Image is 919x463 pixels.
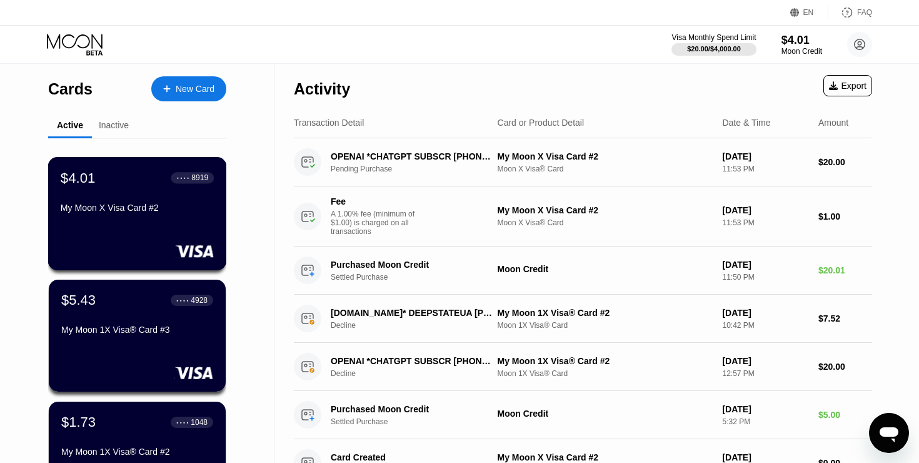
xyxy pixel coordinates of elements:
div: FAQ [857,8,872,17]
div: $1.00 [818,211,872,221]
div: New Card [176,84,214,94]
div: ● ● ● ● [176,420,189,424]
div: OPENAI *CHATGPT SUBSCR [PHONE_NUMBER] US [331,356,493,366]
div: My Moon 1X Visa® Card #2 [498,308,713,318]
div: Export [823,75,872,96]
div: $5.00 [818,410,872,420]
div: Export [829,81,866,91]
div: Fee [331,196,418,206]
div: [DATE] [722,260,808,270]
div: $20.00 [818,362,872,372]
div: $4.01● ● ● ●8919My Moon X Visa Card #2 [49,158,226,270]
div: Moon X Visa® Card [498,218,713,227]
div: Decline [331,321,505,330]
div: OPENAI *CHATGPT SUBSCR [PHONE_NUMBER] US [331,151,493,161]
div: [DATE] [722,452,808,462]
div: Active [57,120,83,130]
div: Visa Monthly Spend Limit [671,33,756,42]
div: $20.00 / $4,000.00 [687,45,741,53]
div: Moon 1X Visa® Card [498,369,713,378]
div: $5.43 [61,292,96,308]
div: 5:32 PM [722,417,808,426]
div: Moon 1X Visa® Card [498,321,713,330]
div: 8919 [191,173,208,182]
div: Purchased Moon CreditSettled PurchaseMoon Credit[DATE]5:32 PM$5.00 [294,391,872,439]
div: My Moon 1X Visa® Card #3 [61,325,213,335]
div: [DATE] [722,308,808,318]
div: A 1.00% fee (minimum of $1.00) is charged on all transactions [331,210,424,236]
div: My Moon X Visa Card #2 [61,203,214,213]
div: Moon Credit [498,264,713,274]
div: My Moon 1X Visa® Card #2 [498,356,713,366]
div: $4.01Moon Credit [781,34,822,56]
div: [DOMAIN_NAME]* DEEPSTATEUA [PHONE_NUMBER] US [331,308,493,318]
div: Moon X Visa® Card [498,165,713,173]
div: [DOMAIN_NAME]* DEEPSTATEUA [PHONE_NUMBER] USDeclineMy Moon 1X Visa® Card #2Moon 1X Visa® Card[DAT... [294,295,872,343]
div: My Moon 1X Visa® Card #2 [61,447,213,457]
div: Date & Time [722,118,770,128]
div: $4.01 [61,170,96,186]
div: Moon Credit [781,47,822,56]
div: My Moon X Visa Card #2 [498,151,713,161]
div: 11:53 PM [722,165,808,173]
div: ● ● ● ● [177,176,189,180]
div: FAQ [828,6,872,19]
div: New Card [151,76,226,101]
div: Transaction Detail [294,118,364,128]
div: $7.52 [818,313,872,323]
div: OPENAI *CHATGPT SUBSCR [PHONE_NUMBER] USPending PurchaseMy Moon X Visa Card #2Moon X Visa® Card[D... [294,138,872,186]
div: 4928 [191,296,208,305]
div: [DATE] [722,205,808,215]
div: EN [790,6,828,19]
div: Inactive [99,120,129,130]
div: $20.00 [818,157,872,167]
iframe: Button to launch messaging window [869,413,909,453]
div: [DATE] [722,404,808,414]
div: Visa Monthly Spend Limit$20.00/$4,000.00 [671,33,756,56]
div: Amount [818,118,848,128]
div: EN [803,8,814,17]
div: Settled Purchase [331,417,505,426]
div: $4.01 [781,34,822,47]
div: Activity [294,80,350,98]
div: [DATE] [722,151,808,161]
div: Purchased Moon CreditSettled PurchaseMoon Credit[DATE]11:50 PM$20.01 [294,247,872,295]
div: Cards [48,80,93,98]
div: 1048 [191,418,208,427]
div: OPENAI *CHATGPT SUBSCR [PHONE_NUMBER] USDeclineMy Moon 1X Visa® Card #2Moon 1X Visa® Card[DATE]12... [294,343,872,391]
div: 11:53 PM [722,218,808,227]
div: $20.01 [818,265,872,275]
div: Settled Purchase [331,273,505,282]
div: 11:50 PM [722,273,808,282]
div: My Moon X Visa Card #2 [498,452,713,462]
div: ● ● ● ● [176,298,189,302]
div: Card Created [331,452,493,462]
div: Decline [331,369,505,378]
div: 12:57 PM [722,369,808,378]
div: Pending Purchase [331,165,505,173]
div: Purchased Moon Credit [331,404,493,414]
div: FeeA 1.00% fee (minimum of $1.00) is charged on all transactionsMy Moon X Visa Card #2Moon X Visa... [294,186,872,247]
div: $1.73 [61,414,96,430]
div: Card or Product Detail [498,118,585,128]
div: $5.43● ● ● ●4928My Moon 1X Visa® Card #3 [49,280,226,392]
div: 10:42 PM [722,321,808,330]
div: Purchased Moon Credit [331,260,493,270]
div: My Moon X Visa Card #2 [498,205,713,215]
div: [DATE] [722,356,808,366]
div: Moon Credit [498,409,713,419]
